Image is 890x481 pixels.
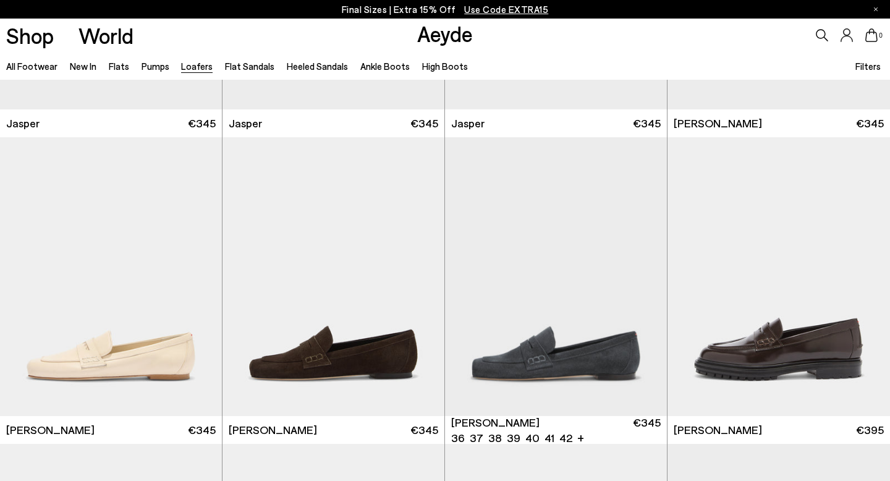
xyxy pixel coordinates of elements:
[865,28,878,42] a: 0
[188,116,216,131] span: €345
[451,430,569,446] ul: variant
[222,137,444,416] img: Lana Suede Loafers
[507,430,520,446] li: 39
[674,116,762,131] span: [PERSON_NAME]
[445,109,667,137] a: Jasper €345
[181,61,213,72] a: Loafers
[577,429,584,446] li: +
[6,116,40,131] span: Jasper
[422,61,468,72] a: High Boots
[445,416,667,444] a: [PERSON_NAME] 36 37 38 39 40 41 42 + €345
[142,61,169,72] a: Pumps
[633,415,661,446] span: €345
[855,61,881,72] span: Filters
[109,61,129,72] a: Flats
[667,137,890,416] img: Leon Loafers
[445,137,667,416] a: Next slide Previous slide
[225,61,274,72] a: Flat Sandals
[6,61,57,72] a: All Footwear
[856,422,884,438] span: €395
[445,137,667,416] img: Lana Suede Loafers
[674,422,762,438] span: [PERSON_NAME]
[470,430,483,446] li: 37
[559,430,572,446] li: 42
[464,4,548,15] span: Navigate to /collections/ss25-final-sizes
[188,422,216,438] span: €345
[229,116,262,131] span: Jasper
[342,2,549,17] p: Final Sizes | Extra 15% Off
[445,137,667,416] div: 1 / 6
[451,116,485,131] span: Jasper
[878,32,884,39] span: 0
[545,430,554,446] li: 41
[417,20,473,46] a: Aeyde
[360,61,410,72] a: Ankle Boots
[667,109,890,137] a: [PERSON_NAME] €345
[856,116,884,131] span: €345
[6,422,95,438] span: [PERSON_NAME]
[78,25,133,46] a: World
[6,25,54,46] a: Shop
[410,116,438,131] span: €345
[70,61,96,72] a: New In
[525,430,540,446] li: 40
[222,109,444,137] a: Jasper €345
[222,416,444,444] a: [PERSON_NAME] €345
[667,416,890,444] a: [PERSON_NAME] €395
[451,430,465,446] li: 36
[488,430,502,446] li: 38
[287,61,348,72] a: Heeled Sandals
[229,422,317,438] span: [PERSON_NAME]
[410,422,438,438] span: €345
[451,415,540,430] span: [PERSON_NAME]
[633,116,661,131] span: €345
